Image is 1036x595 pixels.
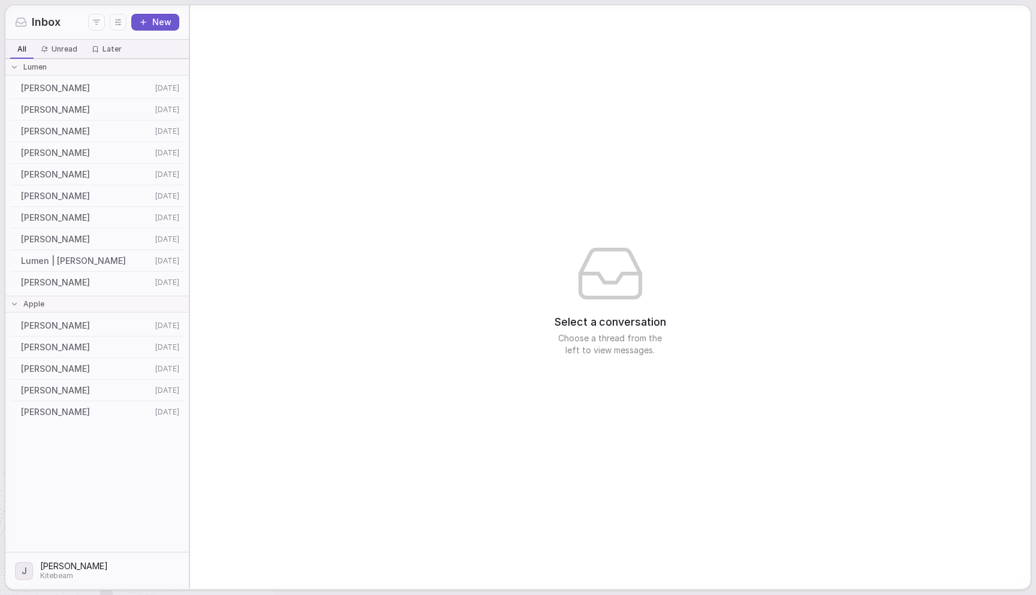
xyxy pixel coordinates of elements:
span: [DATE] [155,127,179,136]
span: [DATE] [155,364,179,374]
span: [PERSON_NAME] [21,363,152,375]
span: [DATE] [155,321,179,330]
a: [PERSON_NAME][DATE] [8,315,186,336]
span: [DATE] [155,191,179,201]
span: [PERSON_NAME] [21,277,152,289]
span: Lumen [23,62,47,72]
span: Unread [52,44,77,54]
span: J [22,563,27,579]
span: [PERSON_NAME] [21,212,152,224]
span: [DATE] [155,256,179,266]
span: [PERSON_NAME] [21,233,152,245]
span: [DATE] [155,407,179,417]
span: [DATE] [155,83,179,93]
span: Later [103,44,122,54]
button: Filters [88,14,105,31]
button: Display settings [110,14,127,31]
span: [DATE] [155,278,179,287]
a: [PERSON_NAME][DATE] [8,121,186,142]
a: Lumen | [PERSON_NAME][DATE] [8,250,186,272]
div: Apple [3,296,191,312]
a: [PERSON_NAME][DATE] [8,401,186,423]
a: [PERSON_NAME][DATE] [8,336,186,358]
span: [DATE] [155,213,179,223]
a: [PERSON_NAME][DATE] [8,358,186,380]
span: [PERSON_NAME] [21,104,152,116]
a: [PERSON_NAME][DATE] [8,229,186,250]
a: [PERSON_NAME][DATE] [8,77,186,99]
span: Inbox [32,14,61,30]
span: [DATE] [155,148,179,158]
span: Select a conversation [555,314,666,330]
span: [PERSON_NAME] [21,406,152,418]
span: [PERSON_NAME] [21,169,152,181]
a: [PERSON_NAME][DATE] [8,164,186,185]
span: [DATE] [155,235,179,244]
span: Apple [23,299,44,309]
span: [DATE] [155,386,179,395]
span: [PERSON_NAME] [21,384,152,396]
button: New [131,14,179,31]
a: [PERSON_NAME][DATE] [8,185,186,207]
span: [PERSON_NAME] [21,125,152,137]
span: [PERSON_NAME] [21,320,152,332]
span: Kitebeam [40,571,108,581]
span: [PERSON_NAME] [21,190,152,202]
span: [DATE] [155,342,179,352]
span: [PERSON_NAME] [21,147,152,159]
span: [DATE] [155,170,179,179]
a: [PERSON_NAME][DATE] [8,142,186,164]
span: [PERSON_NAME] [40,560,108,572]
span: [PERSON_NAME] [21,82,152,94]
a: [PERSON_NAME][DATE] [8,99,186,121]
a: [PERSON_NAME][DATE] [8,272,186,293]
span: Lumen | [PERSON_NAME] [21,255,152,267]
a: [PERSON_NAME][DATE] [8,380,186,401]
a: [PERSON_NAME][DATE] [8,207,186,229]
div: Lumen [3,59,191,76]
span: All [17,44,26,54]
span: Choose a thread from the left to view messages. [550,332,670,356]
span: [DATE] [155,105,179,115]
span: [PERSON_NAME] [21,341,152,353]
